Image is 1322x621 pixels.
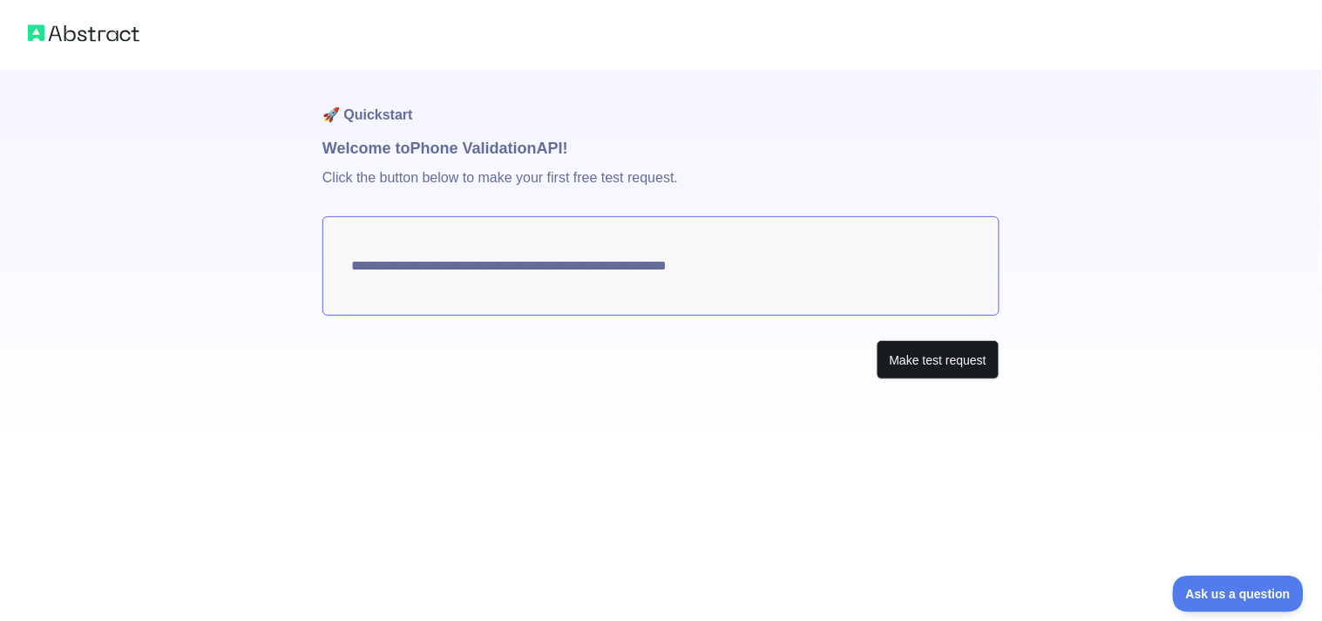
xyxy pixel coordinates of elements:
iframe: Toggle Customer Support [1173,576,1305,612]
h1: 🚀 Quickstart [322,70,1000,136]
img: Abstract logo [28,21,139,45]
p: Click the button below to make your first free test request. [322,160,1000,216]
button: Make test request [877,340,1000,379]
h1: Welcome to Phone Validation API! [322,136,1000,160]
